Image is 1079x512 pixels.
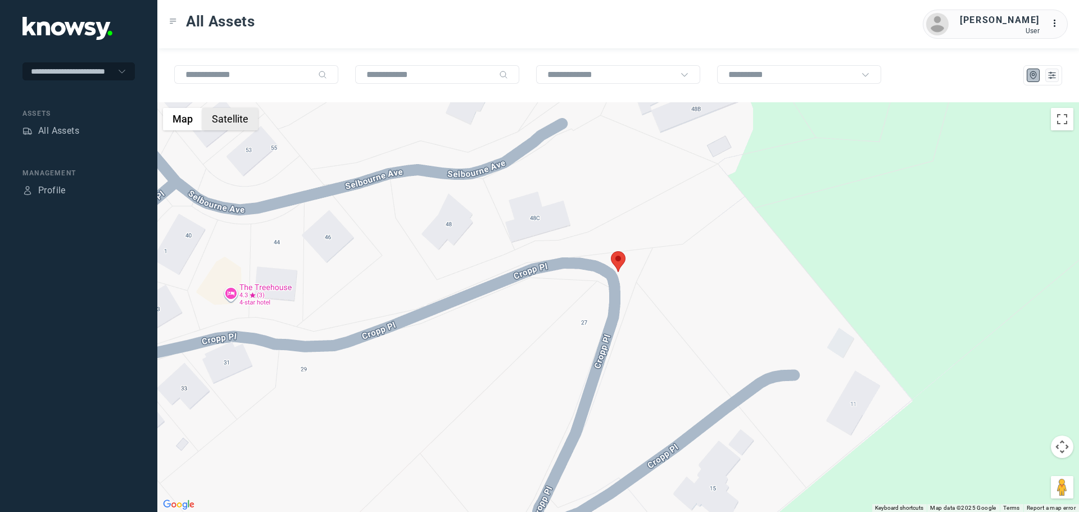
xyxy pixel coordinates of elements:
[22,185,33,196] div: Profile
[1051,436,1073,458] button: Map camera controls
[160,497,197,512] a: Open this area in Google Maps (opens a new window)
[926,13,949,35] img: avatar.png
[499,70,508,79] div: Search
[318,70,327,79] div: Search
[960,27,1040,35] div: User
[22,168,135,178] div: Management
[1051,108,1073,130] button: Toggle fullscreen view
[1047,70,1057,80] div: List
[930,505,996,511] span: Map data ©2025 Google
[1051,19,1063,28] tspan: ...
[38,124,79,138] div: All Assets
[202,108,258,130] button: Show satellite imagery
[38,184,66,197] div: Profile
[160,497,197,512] img: Google
[875,504,923,512] button: Keyboard shortcuts
[1051,476,1073,499] button: Drag Pegman onto the map to open Street View
[22,108,135,119] div: Assets
[22,17,112,40] img: Application Logo
[163,108,202,130] button: Show street map
[960,13,1040,27] div: [PERSON_NAME]
[22,126,33,136] div: Assets
[22,184,66,197] a: ProfileProfile
[1051,17,1064,30] div: :
[1003,505,1020,511] a: Terms
[1051,17,1064,32] div: :
[1027,505,1076,511] a: Report a map error
[1028,70,1039,80] div: Map
[22,124,79,138] a: AssetsAll Assets
[186,11,255,31] span: All Assets
[169,17,177,25] div: Toggle Menu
